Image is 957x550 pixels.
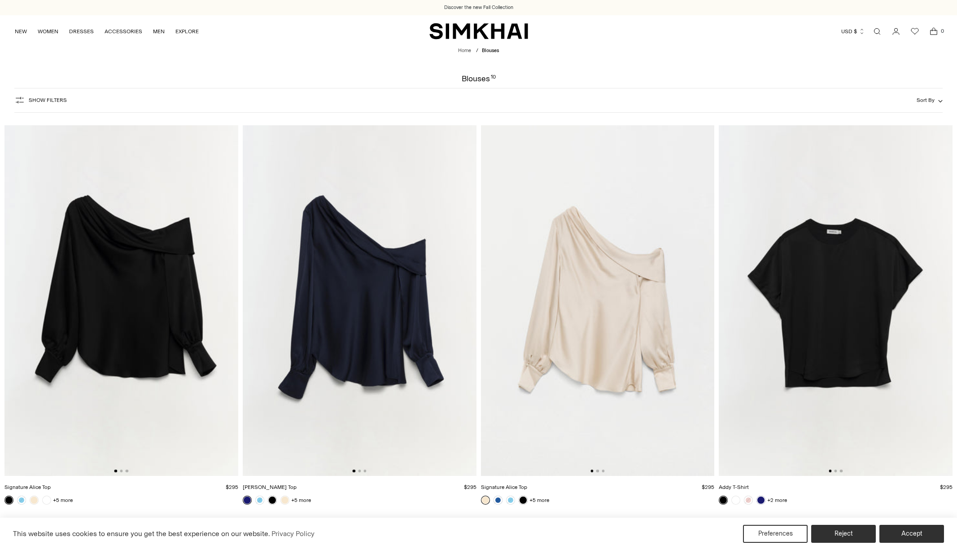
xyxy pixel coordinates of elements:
[938,27,946,35] span: 0
[925,22,943,40] a: Open cart modal
[175,22,199,41] a: EXPLORE
[114,470,117,472] button: Go to slide 1
[444,4,513,11] a: Discover the new Fall Collection
[829,470,831,472] button: Go to slide 1
[767,494,787,506] a: +2 more
[491,75,496,83] div: 10
[719,125,953,476] img: Addy T-Shirt
[482,48,499,53] span: Blouses
[602,470,604,472] button: Go to slide 3
[879,525,944,543] button: Accept
[481,125,715,476] img: Signature Alice Top
[906,22,924,40] a: Wishlist
[69,22,94,41] a: DRESSES
[840,470,843,472] button: Go to slide 3
[13,529,270,538] span: This website uses cookies to ensure you get the best experience on our website.
[868,22,886,40] a: Open search modal
[917,95,943,105] button: Sort By
[358,470,361,472] button: Go to slide 2
[4,484,51,490] a: Signature Alice Top
[481,484,527,490] a: Signature Alice Top
[458,48,471,53] a: Home
[243,484,297,490] a: [PERSON_NAME] Top
[120,470,122,472] button: Go to slide 2
[4,125,238,476] img: Signature Alice Top
[29,97,67,103] span: Show Filters
[38,22,58,41] a: WOMEN
[841,22,865,41] button: USD $
[811,525,876,543] button: Reject
[270,527,316,541] a: Privacy Policy (opens in a new tab)
[153,22,165,41] a: MEN
[126,470,128,472] button: Go to slide 3
[743,525,808,543] button: Preferences
[53,494,73,506] a: +5 more
[887,22,905,40] a: Go to the account page
[14,93,67,107] button: Show Filters
[363,470,366,472] button: Go to slide 3
[458,47,499,55] nav: breadcrumbs
[291,494,311,506] a: +5 more
[353,470,355,472] button: Go to slide 1
[590,470,593,472] button: Go to slide 1
[15,22,27,41] a: NEW
[243,125,476,476] img: Alice Top
[476,47,478,55] div: /
[462,75,496,83] h1: Blouses
[105,22,142,41] a: ACCESSORIES
[529,494,549,506] a: +5 more
[596,470,599,472] button: Go to slide 2
[917,97,935,103] span: Sort By
[719,484,749,490] a: Addy T-Shirt
[429,22,528,40] a: SIMKHAI
[834,470,837,472] button: Go to slide 2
